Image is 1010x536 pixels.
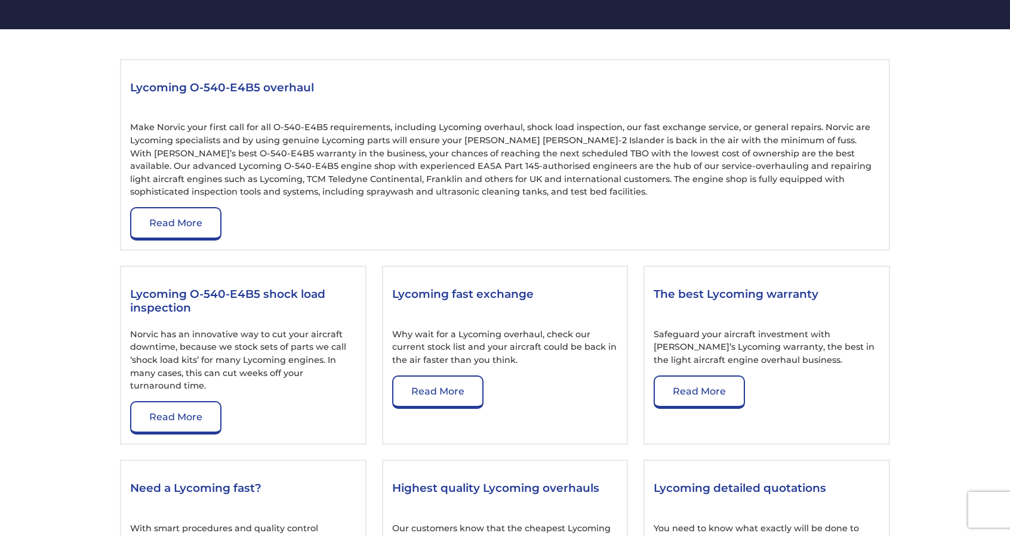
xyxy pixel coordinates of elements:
[654,328,880,367] p: Safeguard your aircraft investment with [PERSON_NAME]’s Lycoming warranty, the best in the light ...
[392,375,484,409] a: Read More
[130,287,356,317] h3: Lycoming O-540-E4B5 shock load inspection
[654,481,880,511] h3: Lycoming detailed quotations
[654,375,745,409] a: Read More
[392,328,618,367] p: Why wait for a Lycoming overhaul, check our current stock list and your aircraft could be back in...
[392,481,618,511] h3: Highest quality Lycoming overhauls
[130,207,221,241] a: Read More
[392,287,618,317] h3: Lycoming fast exchange
[130,81,879,110] h3: Lycoming O-540-E4B5 overhaul
[130,328,356,393] p: Norvic has an innovative way to cut your aircraft downtime, because we stock sets of parts we cal...
[130,121,879,199] p: Make Norvic your first call for all O-540-E4B5 requirements, including Lycoming overhaul, shock l...
[130,401,221,435] a: Read More
[130,481,356,511] h3: Need a Lycoming fast?
[654,287,880,317] h3: The best Lycoming warranty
